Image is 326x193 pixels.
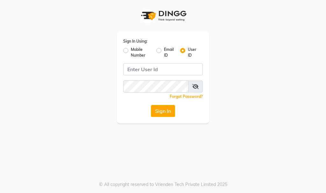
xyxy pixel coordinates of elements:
img: logo1.svg [138,6,188,25]
input: Username [123,80,188,93]
a: Forgot Password? [170,94,203,99]
label: Sign In Using: [123,38,147,44]
label: User ID [188,47,198,58]
button: Sign In [151,105,175,117]
label: Mobile Number [131,47,151,58]
input: Username [123,63,203,75]
label: Email ID [164,47,175,58]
